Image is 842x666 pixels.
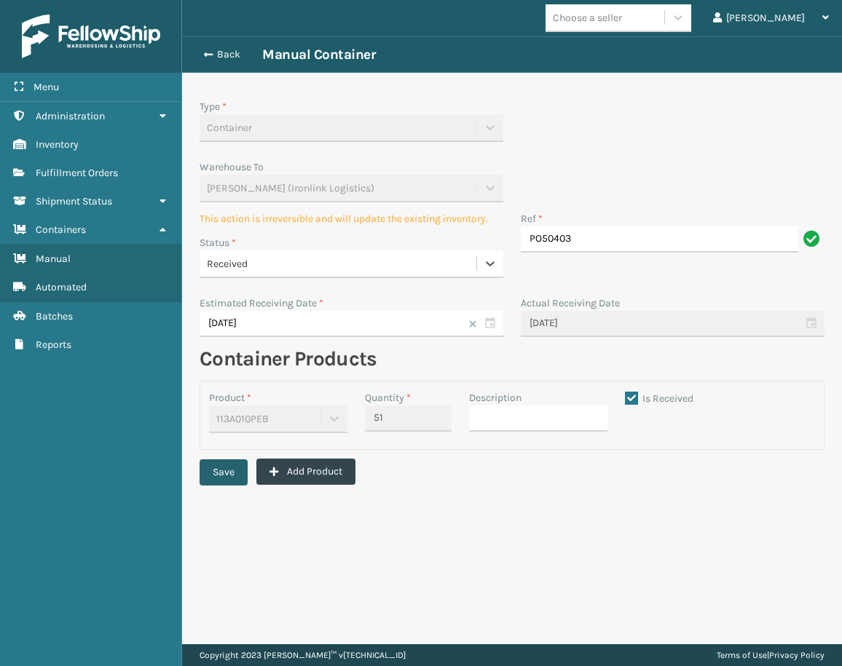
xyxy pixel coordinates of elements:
a: Terms of Use [717,650,767,660]
label: Ref [521,211,543,226]
label: Actual Receiving Date [521,297,620,309]
span: Inventory [36,138,79,151]
button: Back [195,48,262,61]
input: MM/DD/YYYY [200,311,503,337]
label: Type [200,100,227,113]
a: Privacy Policy [769,650,825,660]
span: Automated [36,281,87,293]
label: Warehouse To [200,161,264,173]
span: Fulfillment Orders [36,167,118,179]
label: Estimated Receiving Date [200,297,323,309]
span: Batches [36,310,73,322]
p: This action is irreversible and will update the existing inventory. [200,211,503,226]
input: MM/DD/YYYY [521,311,825,337]
h3: Manual Container [262,46,375,63]
span: Administration [36,110,105,122]
span: Shipment Status [36,195,112,207]
span: Menu [34,81,59,93]
label: Quantity [365,390,411,405]
p: Copyright 2023 [PERSON_NAME]™ v [TECHNICAL_ID] [200,644,406,666]
label: Status [200,237,236,249]
h2: Container Products [200,346,825,372]
label: Product [209,392,251,404]
label: Is Received [625,392,693,405]
span: Containers [36,223,86,236]
button: Add Product [256,459,355,485]
div: | [717,644,825,666]
img: logo [22,15,160,58]
span: Received [207,256,248,271]
span: Reports [36,338,71,351]
button: Save [200,459,248,485]
label: Description [469,390,522,405]
div: Choose a seller [553,10,622,25]
span: Manual [36,253,71,265]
